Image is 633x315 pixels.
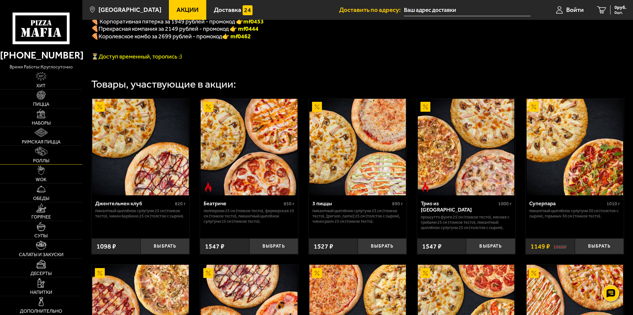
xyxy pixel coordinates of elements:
div: Суперпара [529,200,605,207]
span: Королевское комбо за 2699 рублей - промокод [99,33,222,40]
span: 820 г [175,201,186,207]
span: 1149 ₽ [531,242,550,250]
img: 3 пиццы [309,99,406,195]
img: Суперпара [527,99,623,195]
button: Выбрать [140,238,189,255]
span: 0 шт. [614,11,626,15]
div: Товары, участвующие в акции: [91,79,236,90]
span: Напитки [30,290,52,295]
span: 1547 ₽ [205,242,224,250]
span: 1098 ₽ [97,242,116,250]
img: Акционный [420,268,430,278]
p: Пикантный цыплёнок сулугуни 25 см (тонкое тесто), Чикен Барбекю 25 см (толстое с сыром). [95,208,186,219]
span: WOK [36,177,47,182]
img: Острое блюдо [420,182,430,192]
span: Обеды [33,196,49,201]
span: Супы [34,234,48,238]
span: Хит [36,84,46,88]
b: mf0453 [243,18,264,25]
img: Акционный [95,268,105,278]
span: 🍕 Корпоративная пятерка за 1949 рублей - промокод 👉 [91,18,264,25]
div: Джентельмен клуб [95,200,174,207]
a: АкционныйОстрое блюдоБеатриче [200,99,298,195]
a: АкционныйОстрое блюдоТрио из Рио [417,99,515,195]
p: Пикантный цыплёнок сулугуни 30 см (толстое с сыром), Горыныч 30 см (тонкое тесто). [529,208,620,219]
button: Выбрать [358,238,407,255]
span: Римская пицца [22,140,60,144]
button: Выбрать [575,238,624,255]
img: Акционный [203,268,213,278]
img: 15daf4d41897b9f0e9f617042186c801.svg [243,5,253,15]
span: Салаты и закуски [19,253,63,257]
span: Прекрасная компания за 2149 рублей - промокод [99,25,230,32]
span: Акции [177,7,199,13]
a: АкционныйСуперпара [526,99,624,195]
span: Дополнительно [20,309,62,314]
span: Доставить по адресу: [339,7,404,13]
span: 1010 г [607,201,620,207]
img: Акционный [312,268,322,278]
span: 0 руб. [614,5,626,10]
font: 🍕 [91,33,99,40]
a: АкционныйДжентельмен клуб [92,99,190,195]
span: Пицца [33,102,49,107]
img: Акционный [95,102,105,112]
input: Ваш адрес доставки [404,4,531,16]
div: 3 пиццы [312,200,391,207]
img: Острое блюдо [203,182,213,192]
span: 890 г [392,201,403,207]
img: Акционный [529,102,539,112]
img: Акционный [203,102,213,112]
img: Акционный [420,102,430,112]
img: Джентельмен клуб [92,99,189,195]
img: Акционный [312,102,322,112]
span: 850 г [284,201,295,207]
button: Выбрать [249,238,298,255]
span: ⏳Доступ временный, торопись :) [91,53,182,60]
button: Выбрать [466,238,515,255]
font: 🍕 [91,25,99,32]
a: Акционный3 пиццы [309,99,407,195]
img: Трио из Рио [418,99,514,195]
span: 1547 ₽ [422,242,442,250]
font: 👉 mf0444 [230,25,258,32]
span: 1000 г [498,201,512,207]
span: Десерты [30,271,52,276]
p: Пикантный цыплёнок сулугуни 25 см (тонкое тесто), [PERSON_NAME] 25 см (толстое с сыром), Чикен Ра... [312,208,403,224]
p: Пепперони 25 см (тонкое тесто), Фермерская 25 см (тонкое тесто), Пикантный цыплёнок сулугуни 25 с... [204,208,295,224]
span: Войти [566,7,584,13]
s: 1668 ₽ [553,243,567,250]
span: 1527 ₽ [314,242,333,250]
span: Доставка [214,7,241,13]
div: Трио из [GEOGRAPHIC_DATA] [421,200,496,213]
span: [GEOGRAPHIC_DATA] [99,7,161,13]
img: Акционный [529,268,539,278]
img: Беатриче [201,99,297,195]
span: Горячее [31,215,51,219]
span: Роллы [33,159,49,163]
div: Беатриче [204,200,282,207]
font: 👉 mf0462 [222,33,251,40]
p: Прошутто Фунги 25 см (тонкое тесто), Мясная с грибами 25 см (тонкое тесто), Пикантный цыплёнок су... [421,215,512,230]
span: Наборы [32,121,51,126]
